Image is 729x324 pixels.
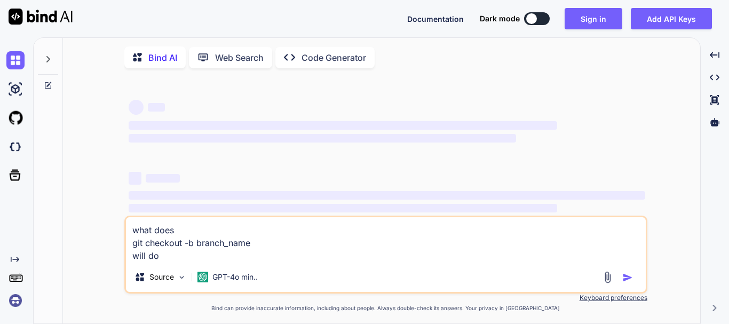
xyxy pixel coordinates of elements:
span: ‌ [129,134,516,143]
p: Bind can provide inaccurate information, including about people. Always double-check its answers.... [124,304,647,312]
p: Keyboard preferences [124,294,647,302]
img: darkCloudIdeIcon [6,138,25,156]
img: Pick Models [177,273,186,282]
span: Dark mode [480,13,520,24]
p: GPT-4o min.. [212,272,258,282]
p: Source [149,272,174,282]
img: Bind AI [9,9,73,25]
span: ‌ [129,191,645,200]
span: ‌ [129,100,144,115]
span: ‌ [129,121,557,130]
button: Sign in [565,8,622,29]
img: ai-studio [6,80,25,98]
img: githubLight [6,109,25,127]
textarea: what does git checkout -b branch_name will do [126,217,646,262]
span: ‌ [129,204,557,212]
p: Bind AI [148,51,177,64]
img: icon [622,272,633,283]
img: attachment [601,271,614,283]
span: ‌ [129,172,141,185]
img: chat [6,51,25,69]
p: Code Generator [302,51,366,64]
span: Documentation [407,14,464,23]
img: signin [6,291,25,310]
span: ‌ [146,174,180,183]
span: ‌ [148,103,165,112]
img: GPT-4o mini [197,272,208,282]
button: Documentation [407,13,464,25]
p: Web Search [215,51,264,64]
button: Add API Keys [631,8,712,29]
